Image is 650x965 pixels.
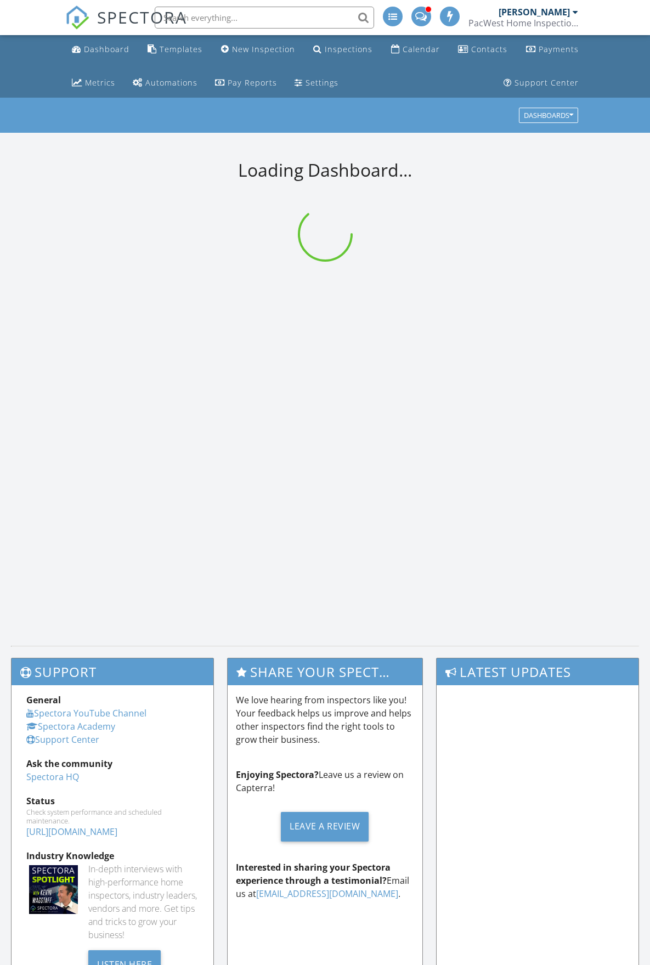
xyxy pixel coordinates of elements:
div: Industry Knowledge [26,849,199,862]
strong: General [26,694,61,706]
a: [URL][DOMAIN_NAME] [26,826,117,838]
div: Ask the community [26,757,199,770]
img: The Best Home Inspection Software - Spectora [65,5,89,30]
div: Calendar [403,44,440,54]
h3: Support [12,658,213,685]
input: Search everything... [155,7,374,29]
div: Check system performance and scheduled maintenance. [26,808,199,825]
p: Leave us a review on Capterra! [236,768,415,794]
a: Settings [290,73,343,93]
div: Support Center [515,77,579,88]
strong: Interested in sharing your Spectora experience through a testimonial? [236,861,391,887]
div: New Inspection [232,44,295,54]
a: Support Center [26,733,99,746]
a: Spectora Academy [26,720,115,732]
a: Inspections [309,39,377,60]
a: Support Center [499,73,583,93]
h3: Share Your Spectora Experience [228,658,423,685]
a: Spectora YouTube Channel [26,707,146,719]
div: PacWest Home Inspections [468,18,578,29]
div: Pay Reports [228,77,277,88]
div: Payments [539,44,579,54]
div: In-depth interviews with high-performance home inspectors, industry leaders, vendors and more. Ge... [88,862,199,941]
div: Dashboard [84,44,129,54]
a: [EMAIL_ADDRESS][DOMAIN_NAME] [256,888,398,900]
a: Leave a Review [236,803,415,850]
div: Status [26,794,199,808]
a: Metrics [67,73,120,93]
a: New Inspection [217,39,299,60]
a: Calendar [387,39,444,60]
a: Payments [522,39,583,60]
a: Templates [143,39,207,60]
h3: Latest Updates [437,658,638,685]
button: Dashboards [519,108,578,123]
div: Metrics [85,77,115,88]
a: Dashboard [67,39,134,60]
div: Leave a Review [281,812,369,842]
div: Settings [306,77,338,88]
a: Contacts [454,39,512,60]
div: Contacts [471,44,507,54]
strong: Enjoying Spectora? [236,769,319,781]
div: Automations [145,77,197,88]
a: Spectora HQ [26,771,79,783]
div: Dashboards [524,112,573,120]
div: Inspections [325,44,372,54]
a: SPECTORA [65,15,187,38]
a: Pay Reports [211,73,281,93]
div: Templates [160,44,202,54]
span: SPECTORA [97,5,187,29]
a: Automations (Advanced) [128,73,202,93]
p: We love hearing from inspectors like you! Your feedback helps us improve and helps other inspecto... [236,693,415,746]
div: [PERSON_NAME] [499,7,570,18]
p: Email us at . [236,861,415,900]
img: Spectoraspolightmain [29,865,78,914]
